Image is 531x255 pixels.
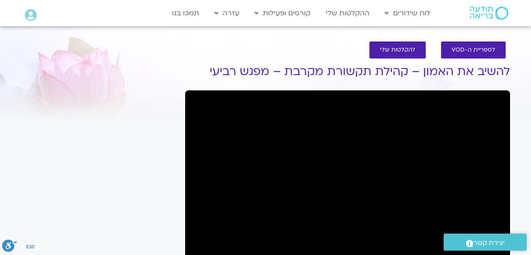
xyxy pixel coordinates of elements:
a: ההקלטות שלי [321,5,374,21]
a: יצירת קשר [444,234,527,251]
h1: להשיב את האמון – קהילת תקשורת מקרבת – מפגש רביעי [185,65,510,78]
a: להקלטות שלי [369,41,426,59]
a: עזרה [210,5,244,21]
span: יצירת קשר [473,237,505,249]
span: לספריית ה-VOD [452,47,495,53]
a: לספריית ה-VOD [441,41,506,59]
a: תמכו בנו [168,5,203,21]
img: תודעה בריאה [470,7,508,20]
span: להקלטות שלי [380,47,415,53]
a: קורסים ופעילות [250,5,315,21]
a: לוח שידורים [380,5,434,21]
